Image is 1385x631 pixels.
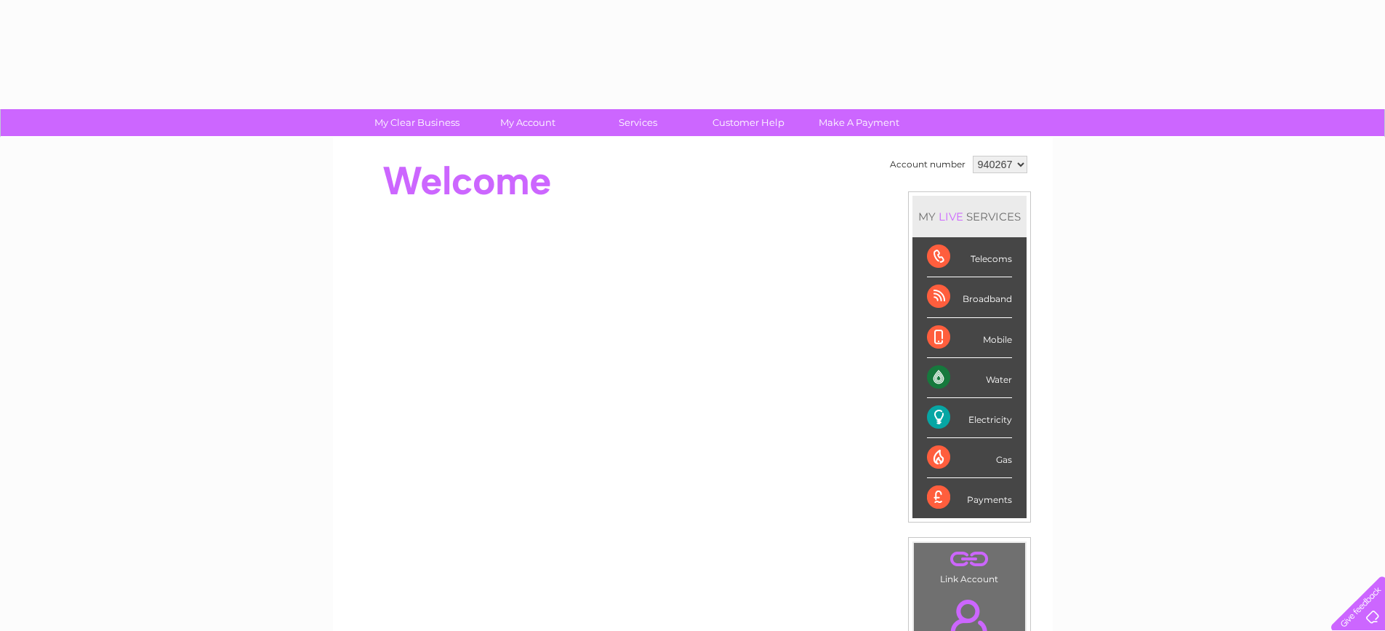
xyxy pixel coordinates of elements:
div: Telecoms [927,237,1012,277]
a: . [918,547,1021,572]
a: My Account [467,109,587,136]
td: Link Account [913,542,1026,588]
a: Customer Help [689,109,808,136]
div: Gas [927,438,1012,478]
a: My Clear Business [357,109,477,136]
div: MY SERVICES [912,196,1027,237]
div: Broadband [927,277,1012,317]
a: Services [578,109,698,136]
div: Electricity [927,398,1012,438]
a: Make A Payment [799,109,919,136]
div: LIVE [936,210,966,223]
td: Account number [886,152,969,177]
div: Mobile [927,318,1012,358]
div: Water [927,358,1012,398]
div: Payments [927,478,1012,517]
